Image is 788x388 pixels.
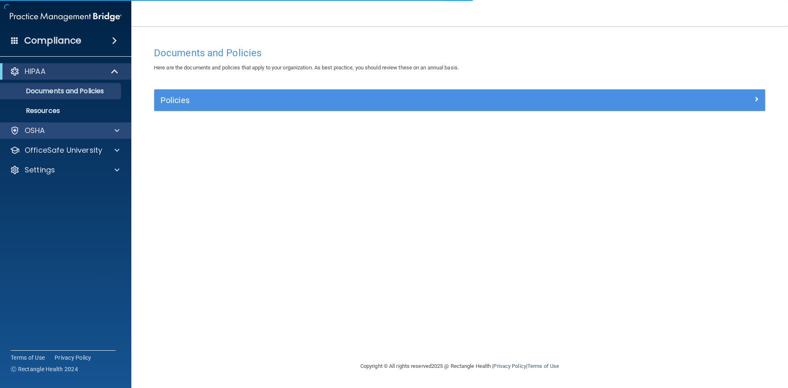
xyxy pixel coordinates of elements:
[310,353,609,379] div: Copyright © All rights reserved 2025 @ Rectangle Health | |
[5,87,117,95] p: Documents and Policies
[11,365,78,373] span: Ⓒ Rectangle Health 2024
[10,67,119,76] a: HIPAA
[160,94,759,107] a: Policies
[10,165,119,175] a: Settings
[25,67,46,76] p: HIPAA
[154,64,459,71] span: Here are the documents and policies that apply to your organization. As best practice, you should...
[24,35,81,46] h4: Compliance
[10,145,119,155] a: OfficeSafe University
[160,96,606,105] h5: Policies
[25,145,102,155] p: OfficeSafe University
[154,48,765,58] h4: Documents and Policies
[493,363,526,369] a: Privacy Policy
[25,126,45,135] p: OSHA
[10,126,119,135] a: OSHA
[11,354,45,362] a: Terms of Use
[10,9,121,25] img: PMB logo
[527,363,559,369] a: Terms of Use
[5,107,117,115] p: Resources
[55,354,92,362] a: Privacy Policy
[25,165,55,175] p: Settings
